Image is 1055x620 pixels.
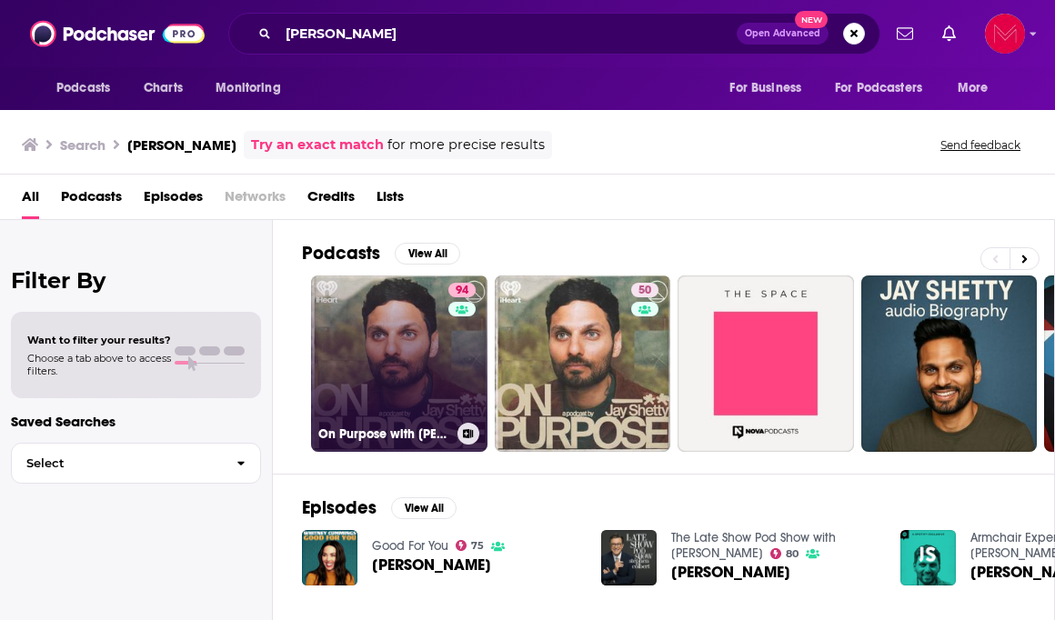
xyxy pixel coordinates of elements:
button: open menu [945,71,1011,105]
h3: [PERSON_NAME] [127,136,236,154]
a: 50 [631,283,658,297]
a: Good For You [372,538,448,554]
span: 80 [786,550,799,558]
button: View All [395,243,460,265]
a: Show notifications dropdown [935,18,963,49]
button: View All [391,497,457,519]
a: Episodes [144,182,203,219]
a: Jay Shetty [671,565,790,580]
a: Lists [377,182,404,219]
a: The Late Show Pod Show with Stephen Colbert [671,530,836,561]
span: Podcasts [56,75,110,101]
button: Show profile menu [985,14,1025,54]
a: All [22,182,39,219]
a: 80 [770,548,799,559]
span: More [958,75,989,101]
a: 94On Purpose with [PERSON_NAME] [311,275,487,452]
span: Monitoring [216,75,280,101]
span: Select [12,457,222,469]
a: 94 [448,283,476,297]
span: 50 [638,282,651,300]
a: Jay Shetty [372,557,491,573]
button: open menu [44,71,134,105]
h3: Search [60,136,105,154]
span: Logged in as Pamelamcclure [985,14,1025,54]
h2: Filter By [11,267,261,294]
a: Podcasts [61,182,122,219]
h2: Episodes [302,496,377,519]
h2: Podcasts [302,242,380,265]
h3: On Purpose with [PERSON_NAME] [318,426,450,442]
button: Open AdvancedNew [737,23,829,45]
div: Search podcasts, credits, & more... [228,13,880,55]
span: [PERSON_NAME] [372,557,491,573]
img: Jay Shetty [900,530,956,585]
span: 94 [456,282,468,300]
span: New [795,11,828,28]
a: Charts [132,71,194,105]
a: EpisodesView All [302,496,457,519]
span: Choose a tab above to access filters. [27,352,171,377]
img: Jay Shetty [302,530,357,585]
button: open menu [823,71,949,105]
a: 75 [456,540,485,551]
button: Send feedback [935,137,1026,153]
a: PodcastsView All [302,242,460,265]
span: Networks [225,182,286,219]
a: Try an exact match [251,135,384,155]
button: Select [11,443,261,484]
button: open menu [203,71,304,105]
img: Podchaser - Follow, Share and Rate Podcasts [30,16,205,51]
img: User Profile [985,14,1025,54]
span: Want to filter your results? [27,334,171,346]
span: For Business [729,75,801,101]
a: 50 [495,275,671,452]
button: open menu [717,71,824,105]
a: Show notifications dropdown [889,18,920,49]
input: Search podcasts, credits, & more... [278,19,737,48]
span: 75 [471,542,484,550]
p: Saved Searches [11,413,261,430]
a: Credits [307,182,355,219]
span: Open Advanced [745,29,820,38]
span: for more precise results [387,135,545,155]
span: Charts [144,75,183,101]
img: Jay Shetty [601,530,657,585]
span: [PERSON_NAME] [671,565,790,580]
span: For Podcasters [835,75,922,101]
